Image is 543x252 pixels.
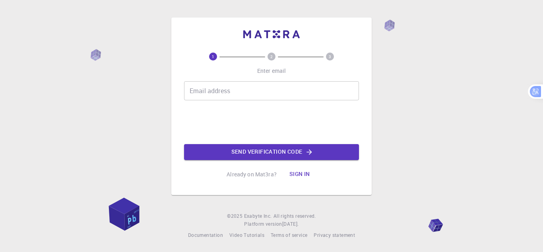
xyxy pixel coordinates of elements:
text: 1 [212,54,214,59]
a: [DATE]. [282,220,299,228]
span: All rights reserved. [273,212,316,220]
iframe: reCAPTCHA [211,107,332,138]
span: Documentation [188,232,223,238]
a: Terms of service [271,231,307,239]
span: Exabyte Inc. [244,213,272,219]
span: © 2025 [227,212,244,220]
span: Terms of service [271,232,307,238]
a: Privacy statement [314,231,355,239]
text: 2 [270,54,273,59]
p: Enter email [257,67,286,75]
p: Already on Mat3ra? [227,170,277,178]
a: Video Tutorials [229,231,264,239]
a: Exabyte Inc. [244,212,272,220]
button: Sign in [283,166,316,182]
button: Send verification code [184,144,359,160]
text: 3 [329,54,331,59]
span: Video Tutorials [229,232,264,238]
span: Platform version [244,220,282,228]
a: Documentation [188,231,223,239]
span: [DATE] . [282,221,299,227]
span: Privacy statement [314,232,355,238]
